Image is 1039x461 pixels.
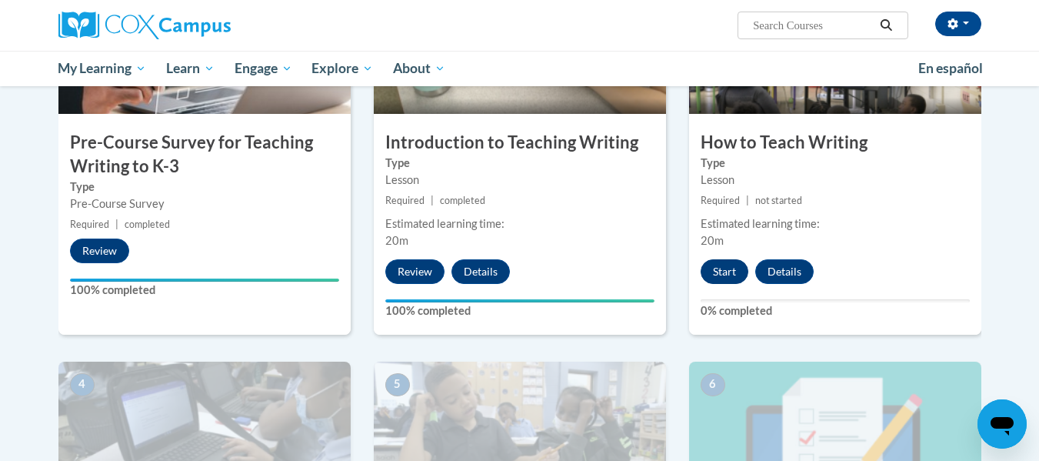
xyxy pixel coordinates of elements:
[451,259,510,284] button: Details
[70,195,339,212] div: Pre-Course Survey
[701,302,970,319] label: 0% completed
[755,259,814,284] button: Details
[689,131,981,155] h3: How to Teach Writing
[977,399,1027,449] iframe: Button to launch messaging window
[70,373,95,396] span: 4
[393,59,445,78] span: About
[746,195,749,206] span: |
[385,155,654,172] label: Type
[440,195,485,206] span: completed
[35,51,1004,86] div: Main menu
[385,234,408,247] span: 20m
[701,234,724,247] span: 20m
[385,215,654,232] div: Estimated learning time:
[225,51,302,86] a: Engage
[385,373,410,396] span: 5
[58,59,146,78] span: My Learning
[301,51,383,86] a: Explore
[751,16,874,35] input: Search Courses
[701,373,725,396] span: 6
[385,195,425,206] span: Required
[58,12,351,39] a: Cox Campus
[166,59,215,78] span: Learn
[125,219,170,230] span: completed
[701,259,748,284] button: Start
[70,282,339,299] label: 100% completed
[383,51,455,86] a: About
[701,195,740,206] span: Required
[235,59,292,78] span: Engage
[115,219,118,230] span: |
[935,12,981,36] button: Account Settings
[70,219,109,230] span: Required
[431,195,434,206] span: |
[374,131,666,155] h3: Introduction to Teaching Writing
[385,299,654,302] div: Your progress
[58,12,231,39] img: Cox Campus
[70,239,129,263] button: Review
[58,131,351,179] h3: Pre-Course Survey for Teaching Writing to K-3
[70,179,339,195] label: Type
[918,60,983,76] span: En español
[701,215,970,232] div: Estimated learning time:
[156,51,225,86] a: Learn
[701,155,970,172] label: Type
[755,195,802,206] span: not started
[385,259,445,284] button: Review
[48,51,157,86] a: My Learning
[908,52,993,85] a: En español
[874,16,897,35] button: Search
[701,172,970,189] div: Lesson
[385,172,654,189] div: Lesson
[385,302,654,319] label: 100% completed
[311,59,373,78] span: Explore
[70,279,339,282] div: Your progress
